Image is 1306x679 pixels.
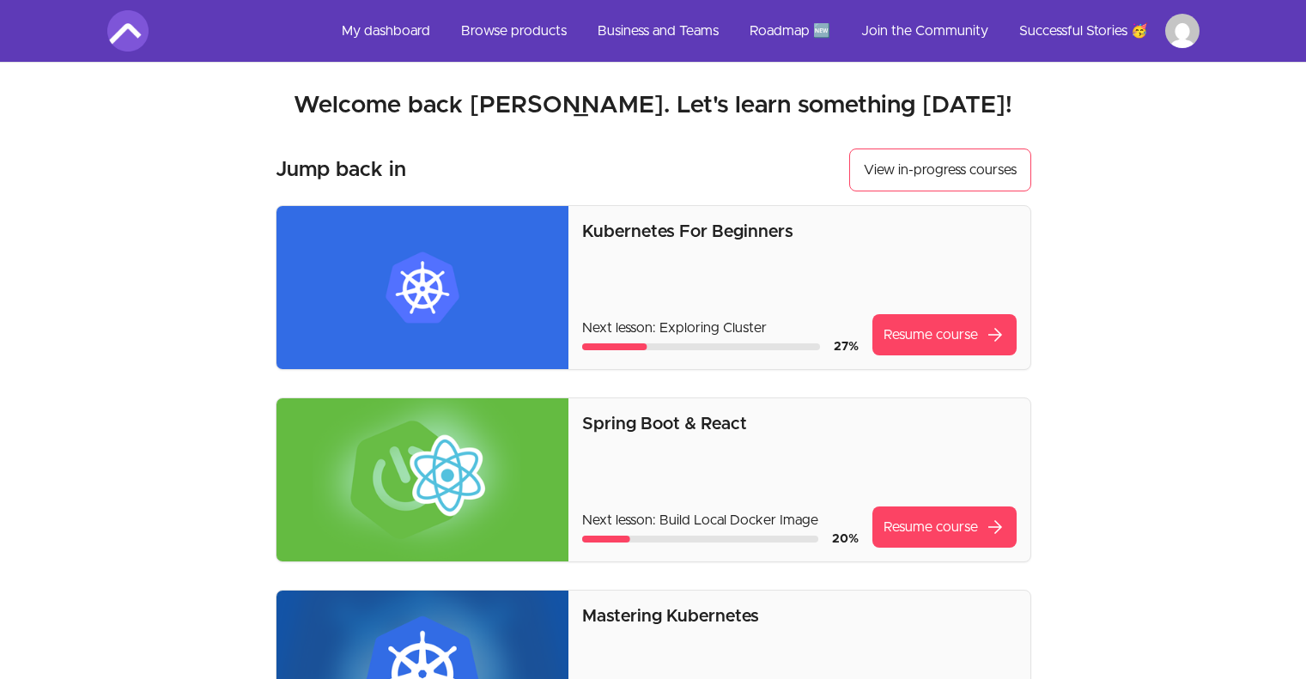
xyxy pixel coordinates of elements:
a: Roadmap 🆕 [736,10,844,52]
a: Business and Teams [584,10,732,52]
p: Next lesson: Build Local Docker Image [582,510,858,530]
img: Profile image for Raj Sivakumar [1165,14,1200,48]
a: My dashboard [328,10,444,52]
a: View in-progress courses [849,149,1031,191]
span: arrow_forward [985,324,1005,345]
a: Resume coursearrow_forward [872,506,1017,548]
a: Browse products [447,10,580,52]
p: Spring Boot & React [582,412,1016,436]
p: Mastering Kubernetes [582,604,1016,628]
div: Course progress [582,536,817,543]
span: 20 % [832,533,859,545]
nav: Main [328,10,1200,52]
a: Join the Community [847,10,1002,52]
h3: Jump back in [276,156,406,184]
a: Successful Stories 🥳 [1005,10,1162,52]
a: Resume coursearrow_forward [872,314,1017,355]
div: Course progress [582,343,819,350]
p: Kubernetes For Beginners [582,220,1016,244]
img: Product image for Spring Boot & React [276,398,569,561]
h2: Welcome back [PERSON_NAME]. Let's learn something [DATE]! [107,90,1200,121]
p: Next lesson: Exploring Cluster [582,318,858,338]
img: Amigoscode logo [107,10,149,52]
span: 27 % [834,341,859,353]
span: arrow_forward [985,517,1005,537]
img: Product image for Kubernetes For Beginners [276,206,569,369]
